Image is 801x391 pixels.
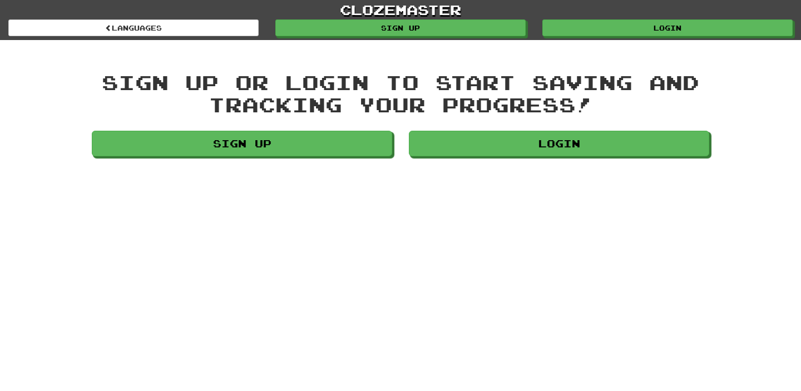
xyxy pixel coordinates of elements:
a: Login [409,131,709,156]
a: Languages [8,19,259,36]
a: Sign up [275,19,526,36]
a: Login [542,19,793,36]
div: Sign up or login to start saving and tracking your progress! [92,71,709,115]
a: Sign up [92,131,392,156]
